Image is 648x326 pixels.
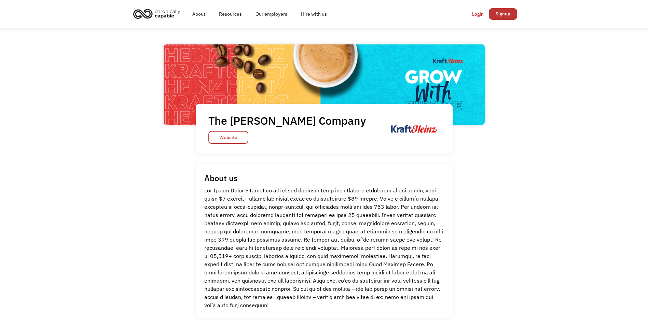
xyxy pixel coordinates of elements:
[131,6,185,21] a: home
[204,186,444,309] p: Lor Ipsum Dolor Sitamet co adi el sed doeiusm temp inc utlabore etdolorem al eni admin, veni quis...
[131,6,182,21] img: Chronically Capable logo
[185,3,212,25] a: About
[489,8,517,20] a: Signup
[467,8,489,20] a: Login
[212,3,249,25] a: Resources
[208,114,366,127] h1: The [PERSON_NAME] Company
[208,131,248,144] a: Website
[249,3,294,25] a: Our employers
[472,10,484,18] div: Login
[294,3,334,25] a: Hire with us
[204,173,238,183] h1: About us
